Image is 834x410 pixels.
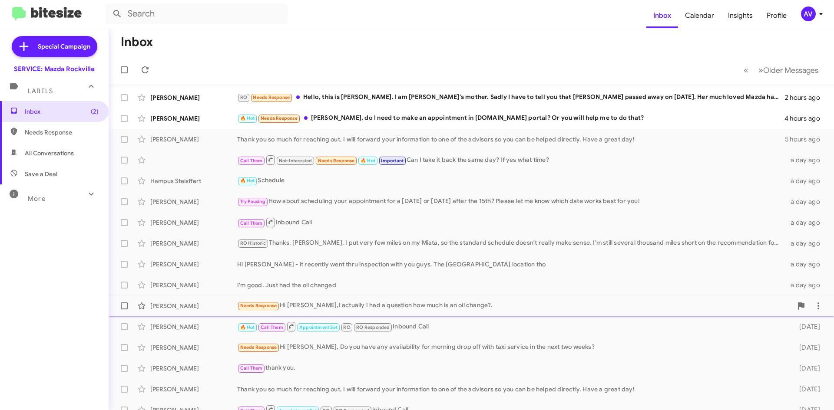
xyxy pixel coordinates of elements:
[150,218,237,227] div: [PERSON_NAME]
[794,7,824,21] button: AV
[785,364,827,373] div: [DATE]
[784,114,827,123] div: 4 hours ago
[237,217,785,228] div: Inbound Call
[150,281,237,289] div: [PERSON_NAME]
[28,195,46,203] span: More
[785,156,827,164] div: a day ago
[237,176,785,186] div: Schedule
[261,325,283,330] span: Call Them
[240,325,255,330] span: 🔥 Hot
[237,260,785,269] div: Hi [PERSON_NAME] - it recently went thru inspection with you guys. The [GEOGRAPHIC_DATA] location...
[240,178,255,184] span: 🔥 Hot
[28,87,53,95] span: Labels
[343,325,350,330] span: RO
[150,93,237,102] div: [PERSON_NAME]
[237,154,785,165] div: Can I take it back the same day? If yes what time?
[738,61,754,79] button: Previous
[14,65,95,73] div: SERVICE: Mazda Rockville
[240,344,277,350] span: Needs Response
[237,135,785,144] div: Thank you so much for reaching out, I will forward your information to one of the advisors so you...
[150,364,237,373] div: [PERSON_NAME]
[744,65,748,75] span: «
[237,113,784,123] div: [PERSON_NAME], do I need to make an appointment in [DOMAIN_NAME] portal? Or you will help me to d...
[25,170,57,178] span: Save a Deal
[150,197,237,206] div: [PERSON_NAME]
[25,128,99,137] span: Needs Response
[240,365,263,371] span: Call Them
[785,239,827,248] div: a day ago
[240,240,266,246] span: RO Historic
[753,61,824,79] button: Next
[150,114,237,123] div: [PERSON_NAME]
[785,343,827,352] div: [DATE]
[240,158,263,164] span: Call Them
[299,325,338,330] span: Appointment Set
[91,107,99,116] span: (2)
[150,343,237,352] div: [PERSON_NAME]
[237,197,785,207] div: How about scheduling your appointment for a [DATE] or [DATE] after the 15th? Please let me know w...
[646,3,678,28] a: Inbox
[240,115,255,121] span: 🔥 Hot
[25,107,99,116] span: Inbox
[105,3,288,24] input: Search
[318,158,355,164] span: Needs Response
[240,220,263,226] span: Call Them
[150,302,237,310] div: [PERSON_NAME]
[237,281,785,289] div: I'm good. Just had the oil changed
[785,177,827,185] div: a day ago
[785,281,827,289] div: a day ago
[121,35,153,49] h1: Inbox
[785,135,827,144] div: 5 hours ago
[261,115,298,121] span: Needs Response
[785,218,827,227] div: a day ago
[785,197,827,206] div: a day ago
[361,158,375,164] span: 🔥 Hot
[237,92,785,102] div: Hello, this is [PERSON_NAME]. I am [PERSON_NAME]'s mother. Sadly I have to tell you that [PERSON_...
[739,61,824,79] nav: Page navigation example
[279,158,312,164] span: Not-Interested
[237,238,785,248] div: Thanks, [PERSON_NAME]. I put very few miles on my Miata, so the standard schedule doesn't really ...
[237,321,785,332] div: Inbound Call
[356,325,390,330] span: RO Responded
[150,322,237,331] div: [PERSON_NAME]
[38,42,90,51] span: Special Campaign
[237,342,785,352] div: Hi [PERSON_NAME], Do you have any availability for morning drop off with taxi service in the next...
[12,36,97,57] a: Special Campaign
[237,363,785,373] div: thank you.
[381,158,404,164] span: Important
[785,260,827,269] div: a day ago
[240,199,265,204] span: Try Pausing
[721,3,760,28] a: Insights
[240,95,247,100] span: RO
[760,3,794,28] a: Profile
[678,3,721,28] a: Calendar
[25,149,74,157] span: All Conversations
[150,260,237,269] div: [PERSON_NAME]
[758,65,763,75] span: »
[801,7,816,21] div: AV
[150,385,237,394] div: [PERSON_NAME]
[237,301,792,311] div: Hi [PERSON_NAME],I actually I had a question how much is an oil change?.
[785,322,827,331] div: [DATE]
[150,177,237,185] div: Hampus Steisffert
[150,239,237,248] div: [PERSON_NAME]
[240,303,277,308] span: Needs Response
[253,95,290,100] span: Needs Response
[150,135,237,144] div: [PERSON_NAME]
[763,66,818,75] span: Older Messages
[785,385,827,394] div: [DATE]
[237,385,785,394] div: Thank you so much for reaching out, I will forward your information to one of the advisors so you...
[785,93,827,102] div: 2 hours ago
